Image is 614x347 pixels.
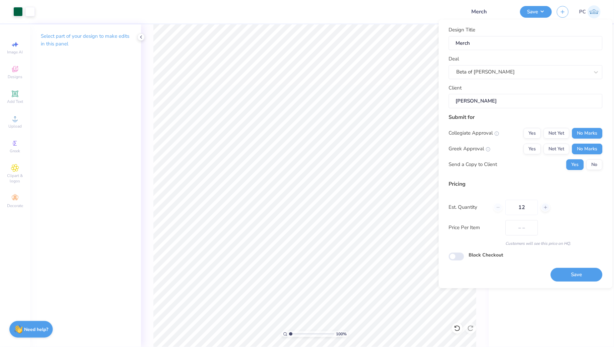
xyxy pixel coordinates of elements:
button: No Marks [572,144,603,154]
div: Pricing [449,180,603,188]
div: Greek Approval [449,145,491,153]
span: Add Text [7,99,23,104]
input: e.g. Ethan Linker [449,94,603,108]
label: Deal [449,55,459,63]
span: Decorate [7,203,23,208]
button: Save [551,268,603,282]
span: 100 % [336,331,347,337]
label: Block Checkout [469,251,503,258]
label: Price Per Item [449,224,501,231]
button: Yes [567,159,584,170]
span: Clipart & logos [3,173,27,184]
input: – – [506,200,538,215]
div: Customers will see this price on HQ. [449,240,603,246]
div: Collegiate Approval [449,129,499,137]
span: Image AI [7,49,23,55]
img: Pema Choden Lama [588,5,601,18]
p: Select part of your design to make edits in this panel [41,32,130,48]
button: Not Yet [544,128,570,139]
strong: Need help? [24,326,48,333]
span: Upload [8,124,22,129]
div: Submit for [449,113,603,121]
label: Est. Quantity [449,203,489,211]
input: Untitled Design [466,5,515,18]
button: No Marks [572,128,603,139]
label: Client [449,84,462,92]
span: Designs [8,74,22,79]
button: Yes [524,128,541,139]
div: Send a Copy to Client [449,161,497,168]
a: PC [579,5,601,18]
button: Save [520,6,552,18]
button: Not Yet [544,144,570,154]
span: Greek [10,148,20,154]
label: Design Title [449,26,476,34]
button: Yes [524,144,541,154]
span: PC [579,8,586,16]
button: No [587,159,603,170]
